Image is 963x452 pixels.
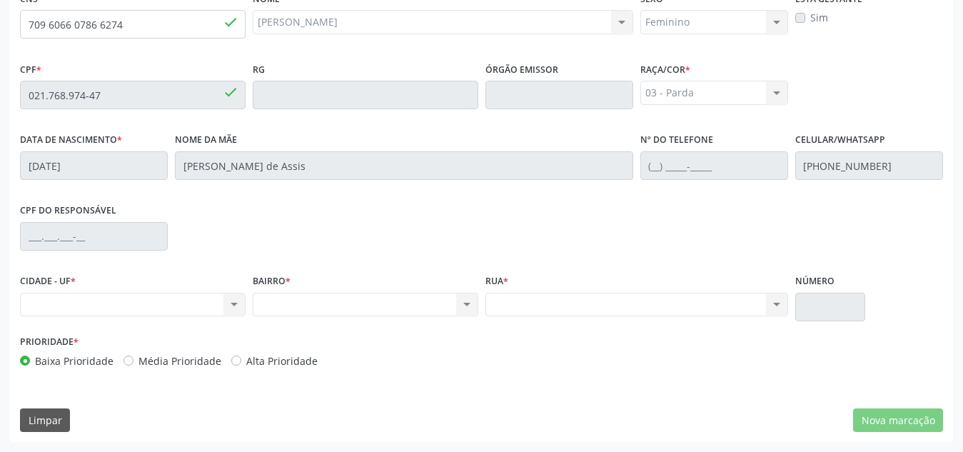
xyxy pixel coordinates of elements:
input: __/__/____ [20,151,168,180]
label: Nº do Telefone [640,129,713,151]
label: Celular/WhatsApp [795,129,885,151]
span: done [223,84,238,100]
label: Prioridade [20,331,79,353]
label: Raça/cor [640,59,690,81]
input: ___.___.___-__ [20,222,168,251]
label: BAIRRO [253,271,291,293]
label: Rua [485,271,508,293]
input: (__) _____-_____ [795,151,943,180]
label: Órgão emissor [485,59,558,81]
label: Número [795,271,835,293]
label: Alta Prioridade [246,353,318,368]
input: (__) _____-_____ [640,151,788,180]
button: Nova marcação [853,408,943,433]
label: CIDADE - UF [20,271,76,293]
label: Média Prioridade [138,353,221,368]
label: Nome da mãe [175,129,237,151]
span: done [223,14,238,30]
label: Sim [810,10,828,25]
label: CPF do responsável [20,200,116,222]
label: CPF [20,59,41,81]
label: Baixa Prioridade [35,353,114,368]
label: RG [253,59,265,81]
label: Data de nascimento [20,129,122,151]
